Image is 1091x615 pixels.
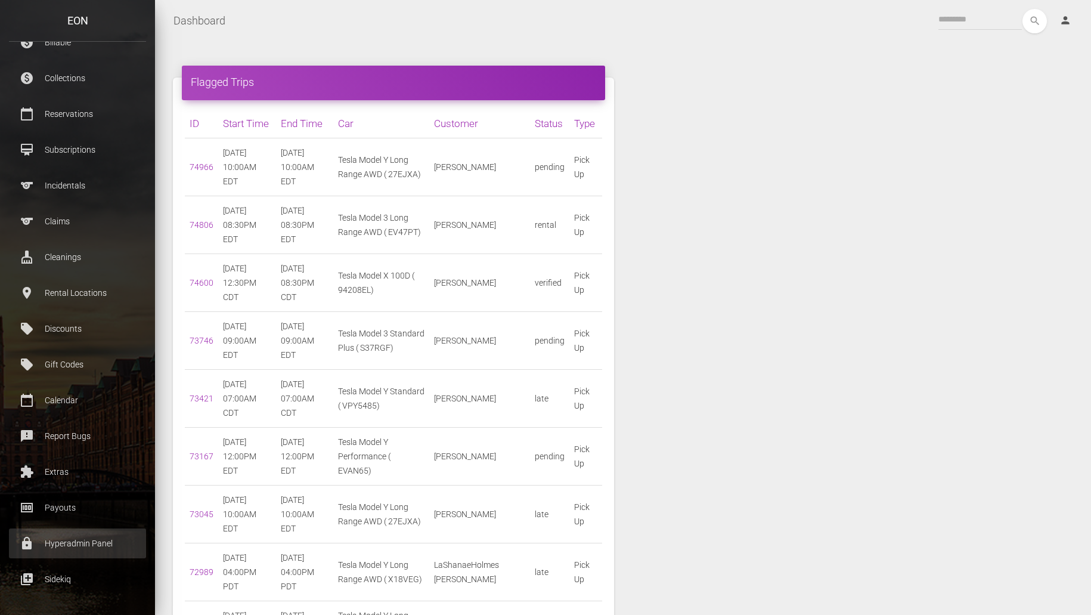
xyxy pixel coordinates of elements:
[276,196,334,254] td: [DATE] 08:30PM EDT
[218,196,276,254] td: [DATE] 08:30PM EDT
[569,196,602,254] td: Pick Up
[218,486,276,543] td: [DATE] 10:00AM EDT
[429,428,530,486] td: [PERSON_NAME]
[190,452,213,461] a: 73167
[218,312,276,370] td: [DATE] 09:00AM EDT
[530,109,569,138] th: Status
[18,356,137,373] p: Gift Codes
[429,109,530,138] th: Customer
[333,428,429,486] td: Tesla Model Y Performance ( EVAN65)
[569,138,602,196] td: Pick Up
[333,254,429,312] td: Tesla Model X 100D ( 94208EL)
[18,320,137,338] p: Discounts
[1059,14,1071,26] i: person
[190,162,213,172] a: 74966
[569,428,602,486] td: Pick Up
[9,99,146,129] a: calendar_today Reservations
[190,567,213,577] a: 72989
[9,457,146,487] a: extension Extras
[18,570,137,588] p: Sidekiq
[276,428,334,486] td: [DATE] 12:00PM EDT
[9,27,146,57] a: paid Billable
[429,486,530,543] td: [PERSON_NAME]
[429,138,530,196] td: [PERSON_NAME]
[429,254,530,312] td: [PERSON_NAME]
[18,141,137,159] p: Subscriptions
[530,428,569,486] td: pending
[18,248,137,266] p: Cleanings
[276,370,334,428] td: [DATE] 07:00AM CDT
[333,543,429,601] td: Tesla Model Y Long Range AWD ( X18VEG)
[218,138,276,196] td: [DATE] 10:00AM EDT
[18,105,137,123] p: Reservations
[333,196,429,254] td: Tesla Model 3 Long Range AWD ( EV47PT)
[429,370,530,428] td: [PERSON_NAME]
[190,336,213,345] a: 73746
[276,109,334,138] th: End Time
[569,370,602,428] td: Pick Up
[185,109,218,138] th: ID
[333,486,429,543] td: Tesla Model Y Long Range AWD ( 27EJXA)
[530,312,569,370] td: pending
[18,69,137,87] p: Collections
[18,427,137,445] p: Report Bugs
[18,212,137,230] p: Claims
[9,529,146,558] a: lock Hyperadmin Panel
[218,109,276,138] th: Start Time
[18,499,137,517] p: Payouts
[190,509,213,519] a: 73045
[530,370,569,428] td: late
[276,486,334,543] td: [DATE] 10:00AM EDT
[1050,9,1082,33] a: person
[429,543,530,601] td: LaShanaeHolmes [PERSON_NAME]
[190,278,213,288] a: 74600
[18,33,137,51] p: Billable
[429,312,530,370] td: [PERSON_NAME]
[569,543,602,601] td: Pick Up
[190,220,213,230] a: 74806
[530,138,569,196] td: pending
[569,254,602,312] td: Pick Up
[333,109,429,138] th: Car
[569,312,602,370] td: Pick Up
[191,75,596,89] h4: Flagged Trips
[218,543,276,601] td: [DATE] 04:00PM PDT
[276,138,334,196] td: [DATE] 10:00AM EDT
[9,314,146,344] a: local_offer Discounts
[9,171,146,200] a: sports Incidentals
[9,493,146,523] a: money Payouts
[9,242,146,272] a: cleaning_services Cleanings
[18,463,137,481] p: Extras
[18,284,137,302] p: Rental Locations
[218,370,276,428] td: [DATE] 07:00AM CDT
[18,534,137,552] p: Hyperadmin Panel
[9,135,146,165] a: card_membership Subscriptions
[18,177,137,194] p: Incidentals
[530,543,569,601] td: late
[569,486,602,543] td: Pick Up
[218,428,276,486] td: [DATE] 12:00PM EDT
[9,421,146,451] a: feedback Report Bugs
[1022,9,1047,33] button: search
[333,370,429,428] td: Tesla Model Y Standard ( VPY5485)
[9,350,146,379] a: local_offer Gift Codes
[18,391,137,409] p: Calendar
[9,63,146,93] a: paid Collections
[276,543,334,601] td: [DATE] 04:00PM PDT
[276,312,334,370] td: [DATE] 09:00AM EDT
[530,254,569,312] td: verified
[276,254,334,312] td: [DATE] 08:30PM CDT
[218,254,276,312] td: [DATE] 12:30PM CDT
[173,6,225,36] a: Dashboard
[530,486,569,543] td: late
[9,564,146,594] a: queue Sidekiq
[9,206,146,236] a: sports Claims
[333,138,429,196] td: Tesla Model Y Long Range AWD ( 27EJXA)
[530,196,569,254] td: rental
[429,196,530,254] td: [PERSON_NAME]
[333,312,429,370] td: Tesla Model 3 Standard Plus ( S37RGF)
[9,385,146,415] a: calendar_today Calendar
[9,278,146,308] a: place Rental Locations
[569,109,602,138] th: Type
